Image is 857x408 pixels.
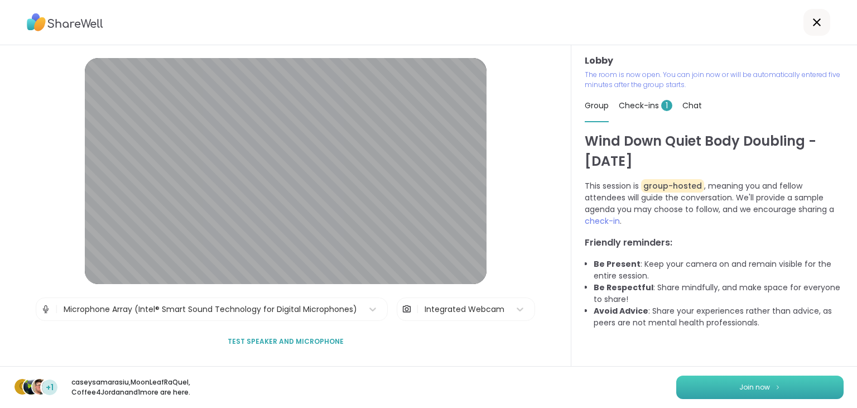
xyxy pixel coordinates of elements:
[676,376,844,399] button: Join now
[55,298,58,320] span: |
[402,298,412,320] img: Camera
[416,298,419,320] span: |
[585,100,609,111] span: Group
[32,379,48,395] img: Coffee4Jordan
[641,179,704,193] span: group-hosted
[594,305,648,316] b: Avoid Advice
[46,382,54,393] span: +1
[619,100,672,111] span: Check-ins
[585,236,844,249] h3: Friendly reminders:
[774,384,781,390] img: ShareWell Logomark
[585,215,620,227] span: check-in
[585,70,844,90] p: The room is now open. You can join now or will be automatically entered five minutes after the gr...
[594,305,844,329] li: : Share your experiences rather than advice, as peers are not mental health professionals.
[585,131,844,171] h1: Wind Down Quiet Body Doubling - [DATE]
[682,100,702,111] span: Chat
[27,9,103,35] img: ShareWell Logo
[594,282,653,293] b: Be Respectful
[425,304,504,315] div: Integrated Webcam
[228,337,344,347] span: Test speaker and microphone
[594,282,844,305] li: : Share mindfully, and make space for everyone to share!
[41,298,51,320] img: Microphone
[594,258,641,270] b: Be Present
[223,330,348,353] button: Test speaker and microphone
[594,258,844,282] li: : Keep your camera on and remain visible for the entire session.
[23,379,39,395] img: MoonLeafRaQuel
[64,304,357,315] div: Microphone Array (Intel® Smart Sound Technology for Digital Microphones)
[739,382,770,392] span: Join now
[661,100,672,111] span: 1
[585,180,844,227] p: This session is , meaning you and fellow attendees will guide the conversation. We'll provide a s...
[585,54,844,68] h3: Lobby
[19,380,26,394] span: c
[68,377,193,397] p: caseysamarasiu , MoonLeafRaQuel , Coffee4Jordan and 1 more are here.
